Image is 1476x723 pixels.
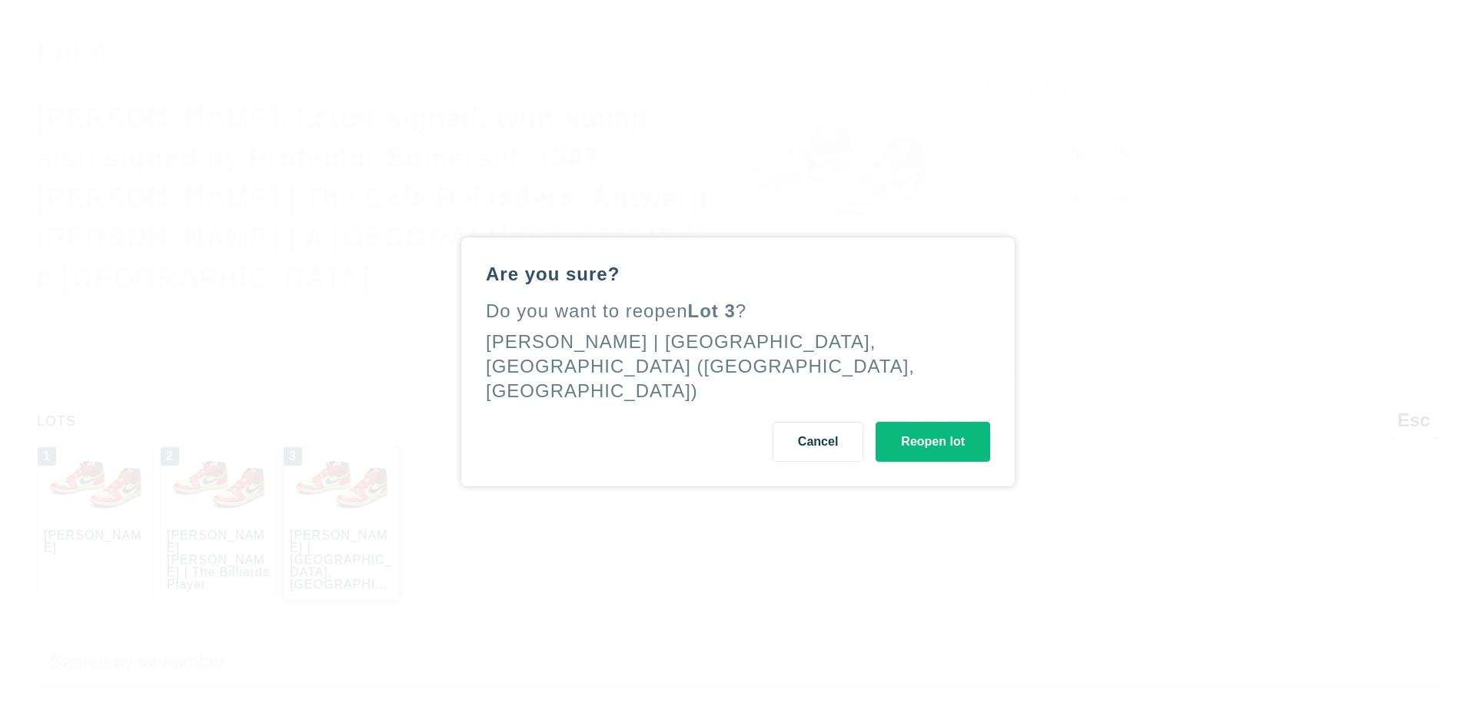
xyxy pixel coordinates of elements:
[688,300,736,321] span: Lot 3
[773,422,863,462] button: Cancel
[876,422,990,462] button: Reopen lot
[486,262,990,287] div: Are you sure?
[486,331,915,401] div: [PERSON_NAME] | [GEOGRAPHIC_DATA], [GEOGRAPHIC_DATA] ([GEOGRAPHIC_DATA], [GEOGRAPHIC_DATA])
[486,299,990,323] div: Do you want to reopen ?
